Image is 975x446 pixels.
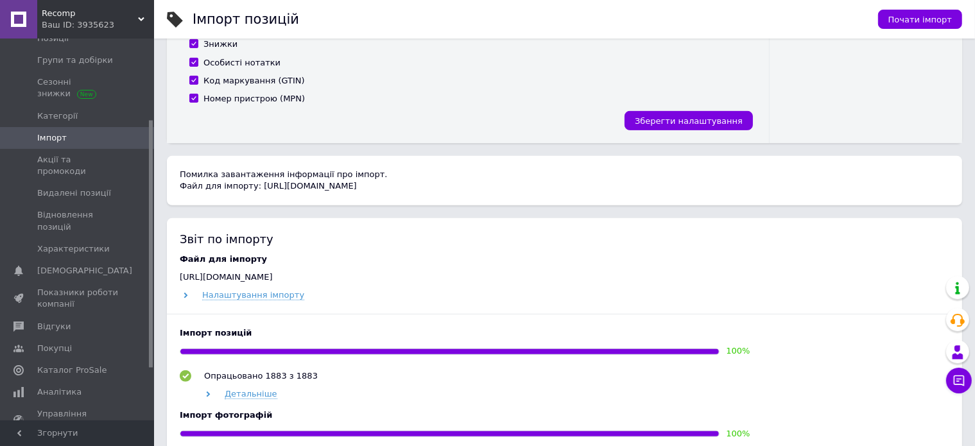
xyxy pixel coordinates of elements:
[37,243,110,255] span: Характеристики
[37,154,119,177] span: Акції та промокоди
[878,10,962,29] button: Почати імпорт
[203,75,305,87] div: Код маркування (GTIN)
[946,368,972,393] button: Чат з покупцем
[37,55,113,66] span: Групи та добірки
[180,409,949,421] div: Імпорт фотографій
[625,111,753,130] button: Зберегти налаштування
[726,345,750,357] div: 100 %
[37,110,78,122] span: Категорії
[37,321,71,332] span: Відгуки
[888,15,952,24] span: Почати імпорт
[37,287,119,310] span: Показники роботи компанії
[37,132,67,144] span: Імпорт
[37,76,119,99] span: Сезонні знижки
[203,39,237,50] div: Знижки
[180,231,949,247] div: Звіт по імпорту
[726,428,750,440] div: 100 %
[37,343,72,354] span: Покупці
[203,93,305,105] div: Номер пристрою (MPN)
[202,290,304,300] span: Налаштування імпорту
[203,57,280,69] div: Особисті нотатки
[42,8,138,19] span: Recomp
[193,12,299,27] h1: Імпорт позицій
[37,209,119,232] span: Відновлення позицій
[37,365,107,376] span: Каталог ProSale
[180,253,949,265] div: Файл для імпорту
[37,386,82,398] span: Аналітика
[204,370,318,382] div: Опрацьовано 1883 з 1883
[37,408,119,431] span: Управління сайтом
[180,272,273,282] span: [URL][DOMAIN_NAME]
[37,187,111,199] span: Видалені позиції
[225,389,277,399] span: Детальніше
[37,265,132,277] span: [DEMOGRAPHIC_DATA]
[180,327,949,339] div: Імпорт позицій
[167,156,962,205] div: Помилка завантаження інформації про імпорт. Файл для імпорту: [URL][DOMAIN_NAME]
[635,116,743,126] span: Зберегти налаштування
[42,19,154,31] div: Ваш ID: 3935623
